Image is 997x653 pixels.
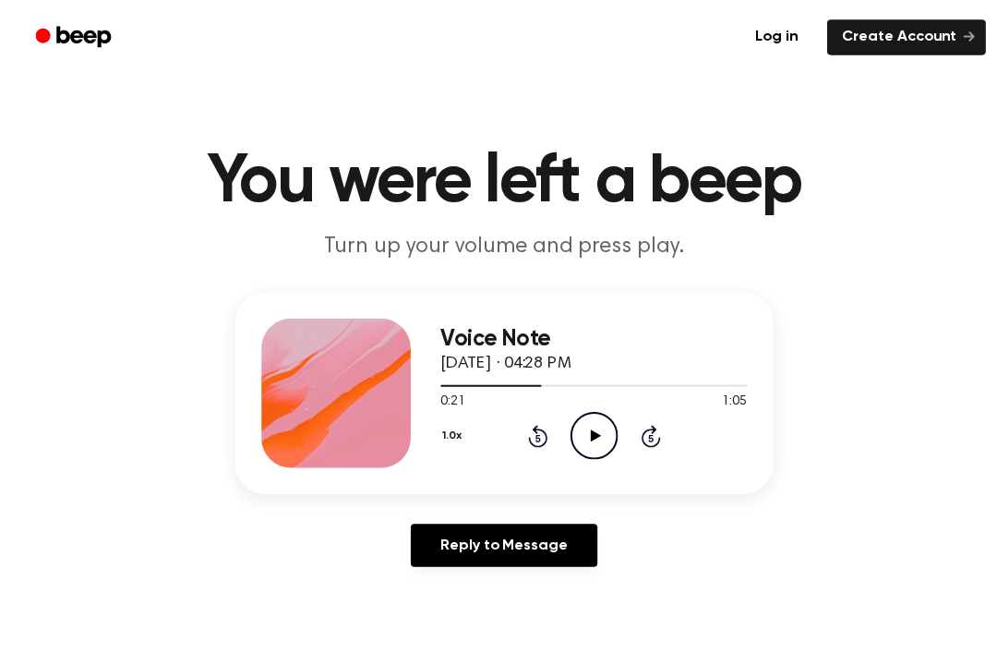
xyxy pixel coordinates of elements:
p: Turn up your volume and press play. [144,229,853,260]
span: 0:21 [436,388,460,407]
span: 1:05 [715,388,739,407]
a: Log in [728,16,807,58]
a: Reply to Message [406,518,591,561]
button: 1.0x [436,416,463,447]
a: Create Account [818,19,975,54]
span: [DATE] · 04:28 PM [436,352,565,369]
h3: Voice Note [436,323,739,348]
h1: You were left a beep [26,148,971,214]
a: Beep [22,19,126,55]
